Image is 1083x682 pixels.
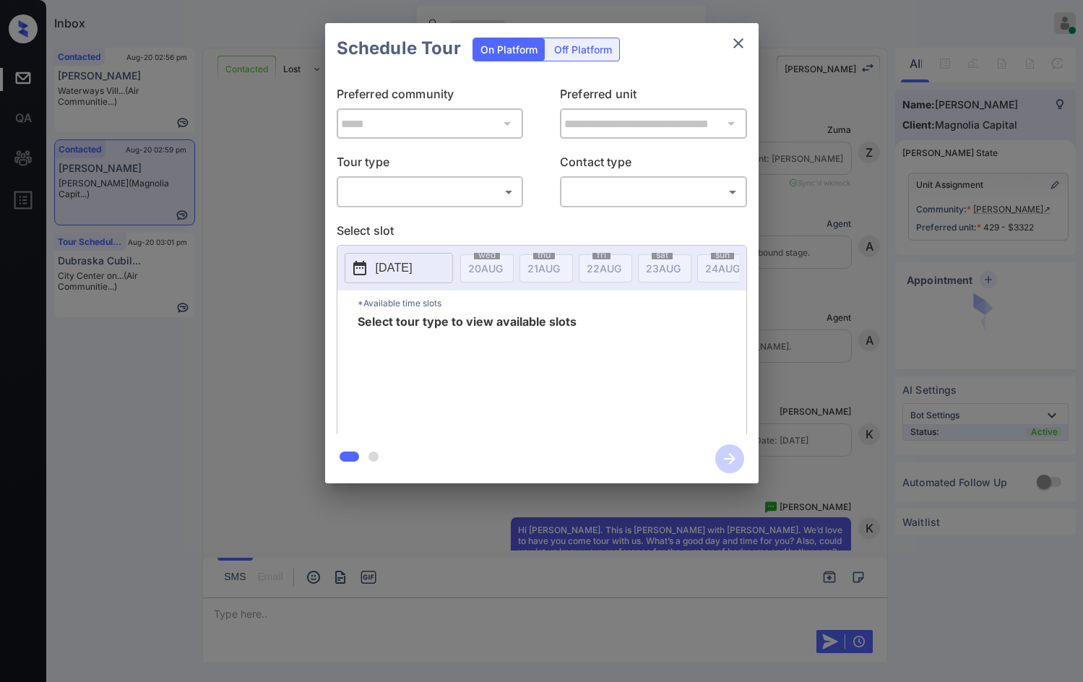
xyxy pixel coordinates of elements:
[560,153,747,176] p: Contact type
[376,259,413,277] p: [DATE]
[473,38,545,61] div: On Platform
[337,222,747,245] p: Select slot
[325,23,473,74] h2: Schedule Tour
[724,29,753,58] button: close
[547,38,619,61] div: Off Platform
[560,85,747,108] p: Preferred unit
[337,85,524,108] p: Preferred community
[358,290,746,316] p: *Available time slots
[337,153,524,176] p: Tour type
[358,316,577,431] span: Select tour type to view available slots
[345,253,453,283] button: [DATE]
